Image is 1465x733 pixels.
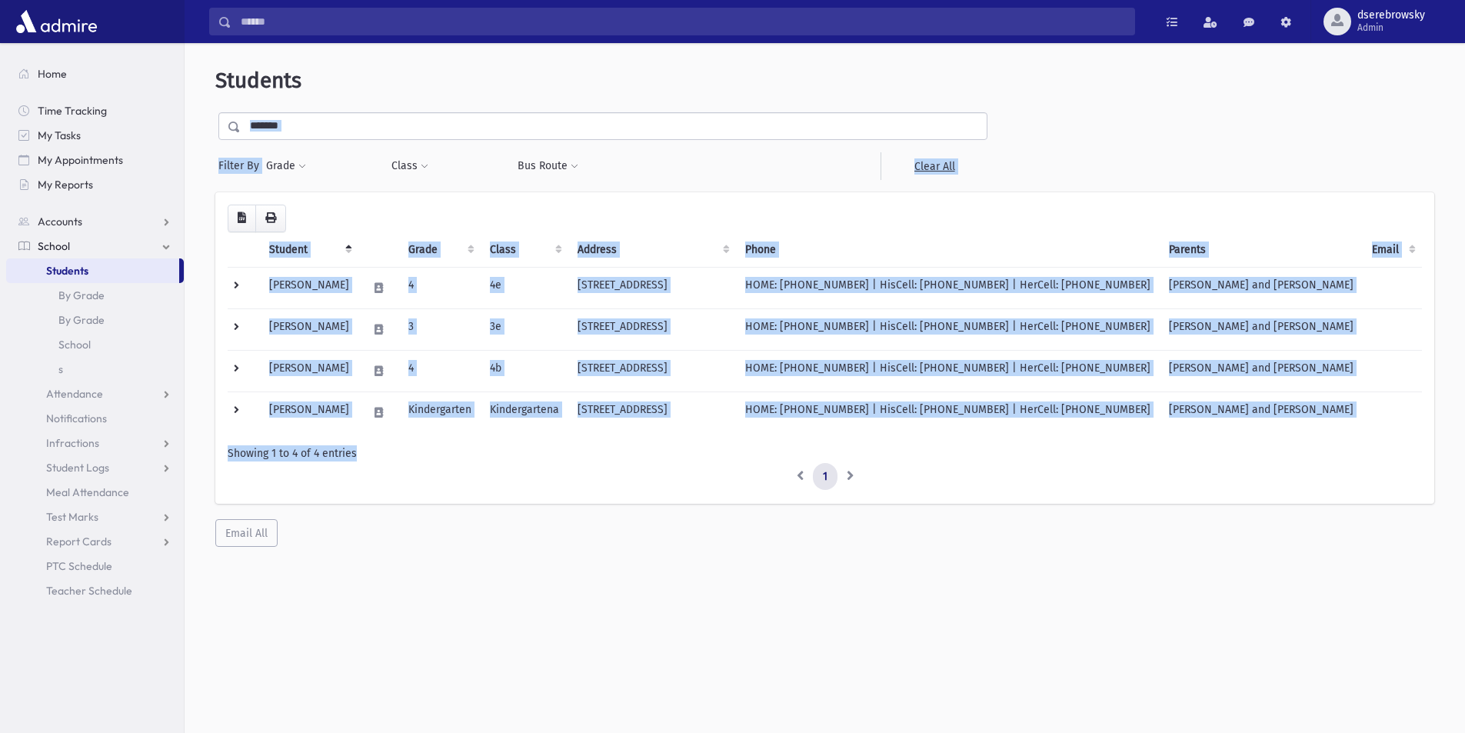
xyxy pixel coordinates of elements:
[1160,391,1363,433] td: [PERSON_NAME] and [PERSON_NAME]
[813,463,837,491] a: 1
[736,232,1160,268] th: Phone
[481,391,568,433] td: Kindergartena
[6,455,184,480] a: Student Logs
[1160,308,1363,350] td: [PERSON_NAME] and [PERSON_NAME]
[6,98,184,123] a: Time Tracking
[6,283,184,308] a: By Grade
[6,209,184,234] a: Accounts
[6,431,184,455] a: Infractions
[481,232,568,268] th: Class: activate to sort column ascending
[46,411,107,425] span: Notifications
[38,128,81,142] span: My Tasks
[6,480,184,505] a: Meal Attendance
[6,123,184,148] a: My Tasks
[568,267,736,308] td: [STREET_ADDRESS]
[399,267,481,308] td: 4
[399,232,481,268] th: Grade: activate to sort column ascending
[218,158,265,174] span: Filter By
[6,172,184,197] a: My Reports
[260,350,358,391] td: [PERSON_NAME]
[6,357,184,381] a: s
[46,485,129,499] span: Meal Attendance
[228,445,1422,461] div: Showing 1 to 4 of 4 entries
[260,308,358,350] td: [PERSON_NAME]
[38,215,82,228] span: Accounts
[568,391,736,433] td: [STREET_ADDRESS]
[38,67,67,81] span: Home
[6,381,184,406] a: Attendance
[231,8,1134,35] input: Search
[881,152,987,180] a: Clear All
[12,6,101,37] img: AdmirePro
[1363,232,1422,268] th: Email: activate to sort column ascending
[736,267,1160,308] td: HOME: [PHONE_NUMBER] | HisCell: [PHONE_NUMBER] | HerCell: [PHONE_NUMBER]
[568,232,736,268] th: Address: activate to sort column ascending
[481,308,568,350] td: 3e
[6,234,184,258] a: School
[38,153,123,167] span: My Appointments
[391,152,429,180] button: Class
[46,510,98,524] span: Test Marks
[1160,350,1363,391] td: [PERSON_NAME] and [PERSON_NAME]
[1160,232,1363,268] th: Parents
[38,239,70,253] span: School
[568,350,736,391] td: [STREET_ADDRESS]
[228,205,256,232] button: CSV
[399,308,481,350] td: 3
[1357,22,1425,34] span: Admin
[260,232,358,268] th: Student: activate to sort column descending
[6,554,184,578] a: PTC Schedule
[481,350,568,391] td: 4b
[215,68,301,93] span: Students
[46,387,103,401] span: Attendance
[399,391,481,433] td: Kindergarten
[399,350,481,391] td: 4
[6,505,184,529] a: Test Marks
[46,535,112,548] span: Report Cards
[6,62,184,86] a: Home
[46,461,109,475] span: Student Logs
[568,308,736,350] td: [STREET_ADDRESS]
[6,332,184,357] a: School
[1160,267,1363,308] td: [PERSON_NAME] and [PERSON_NAME]
[215,519,278,547] button: Email All
[736,308,1160,350] td: HOME: [PHONE_NUMBER] | HisCell: [PHONE_NUMBER] | HerCell: [PHONE_NUMBER]
[265,152,307,180] button: Grade
[6,258,179,283] a: Students
[260,391,358,433] td: [PERSON_NAME]
[46,559,112,573] span: PTC Schedule
[46,584,132,598] span: Teacher Schedule
[260,267,358,308] td: [PERSON_NAME]
[517,152,579,180] button: Bus Route
[736,391,1160,433] td: HOME: [PHONE_NUMBER] | HisCell: [PHONE_NUMBER] | HerCell: [PHONE_NUMBER]
[1357,9,1425,22] span: dserebrowsky
[255,205,286,232] button: Print
[46,436,99,450] span: Infractions
[736,350,1160,391] td: HOME: [PHONE_NUMBER] | HisCell: [PHONE_NUMBER] | HerCell: [PHONE_NUMBER]
[6,529,184,554] a: Report Cards
[46,264,88,278] span: Students
[6,578,184,603] a: Teacher Schedule
[38,178,93,192] span: My Reports
[481,267,568,308] td: 4e
[6,406,184,431] a: Notifications
[6,308,184,332] a: By Grade
[6,148,184,172] a: My Appointments
[38,104,107,118] span: Time Tracking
